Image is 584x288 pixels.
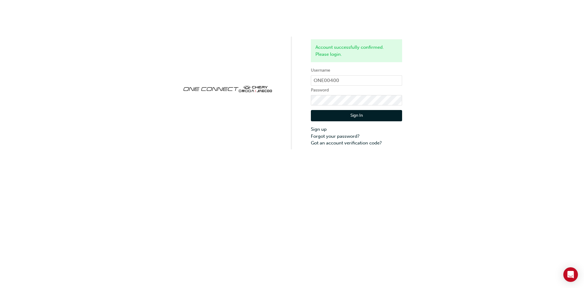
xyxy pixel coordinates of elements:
[311,133,402,140] a: Forgot your password?
[563,267,578,282] div: Open Intercom Messenger
[182,80,273,96] img: oneconnect
[311,75,402,86] input: Username
[311,140,402,147] a: Got an account verification code?
[311,87,402,94] label: Password
[311,110,402,122] button: Sign In
[311,67,402,74] label: Username
[311,39,402,62] div: Account successfully confirmed. Please login.
[311,126,402,133] a: Sign up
